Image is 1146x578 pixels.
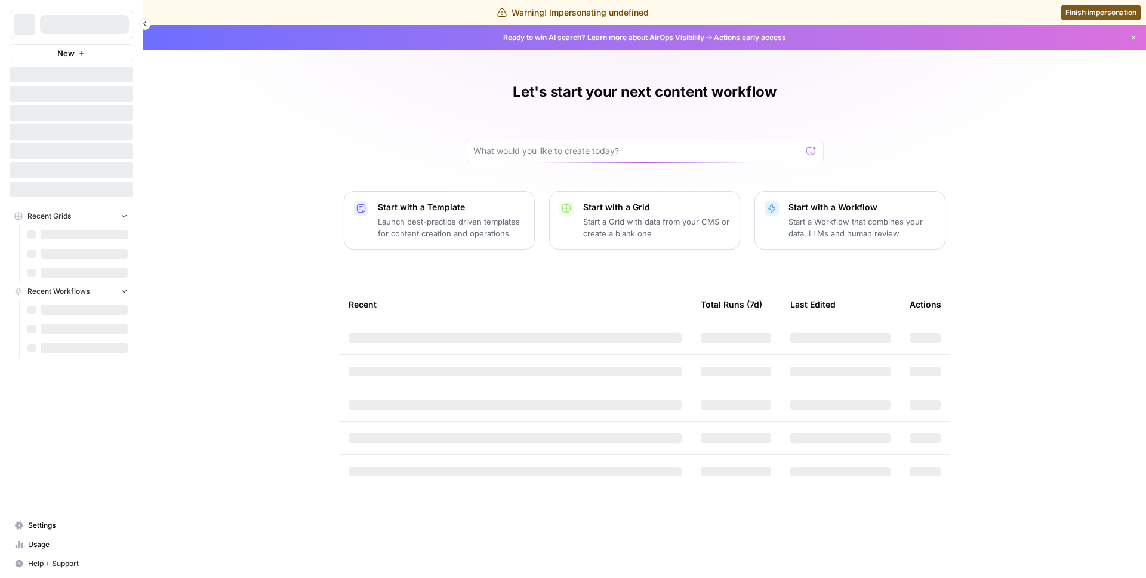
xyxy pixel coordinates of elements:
p: Start with a Template [378,201,525,213]
span: Recent Grids [27,211,71,222]
p: Start a Grid with data from your CMS or create a blank one [583,216,730,239]
div: Last Edited [790,288,836,321]
a: Finish impersonation [1061,5,1141,20]
span: Actions early access [714,32,786,43]
span: Recent Workflows [27,286,90,297]
a: Usage [10,535,133,554]
span: Help + Support [28,558,128,569]
a: Settings [10,516,133,535]
div: Total Runs (7d) [701,288,762,321]
button: Recent Workflows [10,282,133,300]
span: New [57,47,75,59]
button: Start with a TemplateLaunch best-practice driven templates for content creation and operations [344,191,535,250]
p: Start with a Workflow [788,201,935,213]
button: Start with a GridStart a Grid with data from your CMS or create a blank one [549,191,740,250]
span: Finish impersonation [1065,7,1136,18]
p: Start a Workflow that combines your data, LLMs and human review [788,216,935,239]
span: Usage [28,539,128,550]
span: Ready to win AI search? about AirOps Visibility [503,32,704,43]
input: What would you like to create today? [473,145,802,157]
div: Actions [910,288,941,321]
p: Launch best-practice driven templates for content creation and operations [378,216,525,239]
span: Settings [28,520,128,531]
button: Recent Grids [10,207,133,225]
h1: Let's start your next content workflow [513,82,777,102]
button: New [10,44,133,62]
button: Help + Support [10,554,133,573]
p: Start with a Grid [583,201,730,213]
div: Recent [349,288,682,321]
button: Start with a WorkflowStart a Workflow that combines your data, LLMs and human review [754,191,945,250]
div: Warning! Impersonating undefined [497,7,649,19]
a: Learn more [587,33,627,42]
